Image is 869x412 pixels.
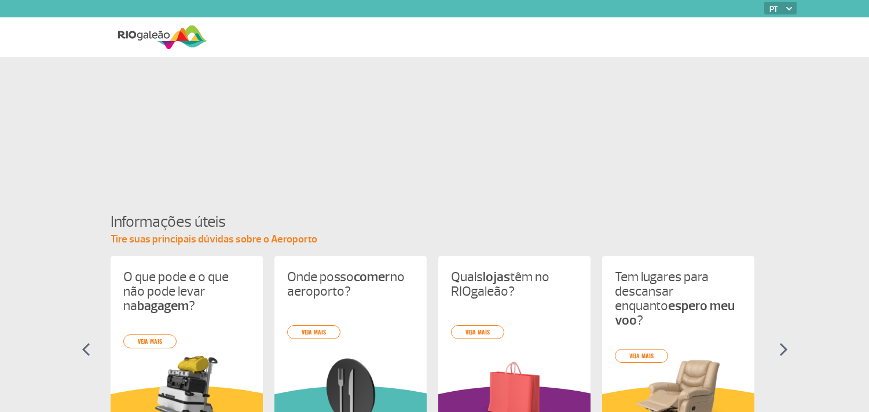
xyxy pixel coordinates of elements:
[615,270,742,328] p: Tem lugares para descansar enquanto ?
[111,211,759,233] h4: Informações úteis
[123,270,250,313] p: O que pode e o que não pode levar na ?
[287,325,340,339] a: veja mais
[137,297,189,314] strong: bagagem
[779,343,788,356] img: seta-direita
[615,349,668,363] a: veja mais
[451,325,504,339] a: veja mais
[354,268,390,285] strong: comer
[123,334,177,348] a: veja mais
[287,270,414,299] p: Onde posso no aeroporto?
[483,268,510,285] strong: lojas
[82,343,90,356] img: seta-esquerda
[111,233,759,247] p: Tire suas principais dúvidas sobre o Aeroporto
[615,297,735,329] strong: espero meu voo
[451,270,578,299] p: Quais têm no RIOgaleão?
